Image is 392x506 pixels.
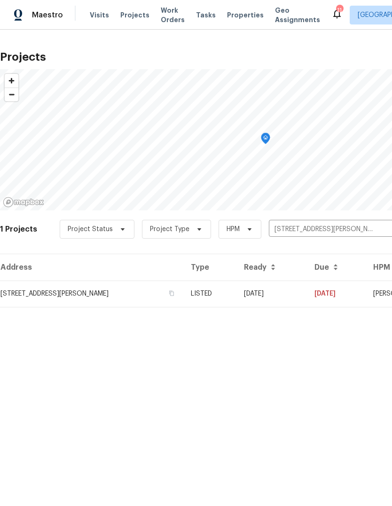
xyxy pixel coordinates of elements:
span: Work Orders [161,6,185,24]
div: Map marker [261,133,270,147]
a: Mapbox homepage [3,197,44,208]
th: Ready [236,254,307,281]
span: Visits [90,10,109,20]
span: Project Status [68,225,113,234]
td: [DATE] [236,281,307,307]
th: Type [183,254,236,281]
span: Project Type [150,225,189,234]
span: HPM [227,225,240,234]
span: Projects [120,10,149,20]
button: Zoom out [5,88,18,101]
button: Copy Address [167,289,176,297]
td: LISTED [183,281,236,307]
td: [DATE] [307,281,366,307]
input: Search projects [269,222,376,237]
span: Maestro [32,10,63,20]
th: Due [307,254,366,281]
span: Geo Assignments [275,6,320,24]
div: 11 [336,6,343,15]
button: Zoom in [5,74,18,88]
span: Zoom out [5,88,18,101]
span: Tasks [196,12,216,18]
span: Properties [227,10,264,20]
